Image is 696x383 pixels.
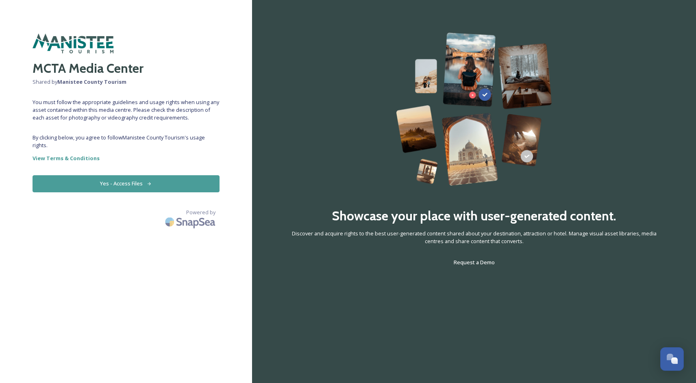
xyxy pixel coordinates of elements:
[33,175,220,192] button: Yes - Access Files
[57,78,126,85] strong: Manistee County Tourism
[33,155,100,162] strong: View Terms & Conditions
[33,59,220,78] h2: MCTA Media Center
[33,33,114,54] img: manisteetourism-webheader.png
[396,33,552,186] img: 63b42ca75bacad526042e722_Group%20154-p-800.png
[454,257,495,267] a: Request a Demo
[660,347,684,371] button: Open Chat
[163,212,220,231] img: SnapSea Logo
[33,134,220,149] span: By clicking below, you agree to follow Manistee County Tourism 's usage rights.
[33,78,220,86] span: Shared by
[33,153,220,163] a: View Terms & Conditions
[186,209,215,216] span: Powered by
[454,259,495,266] span: Request a Demo
[332,206,616,226] h2: Showcase your place with user-generated content.
[285,230,663,245] span: Discover and acquire rights to the best user-generated content shared about your destination, att...
[33,98,220,122] span: You must follow the appropriate guidelines and usage rights when using any asset contained within...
